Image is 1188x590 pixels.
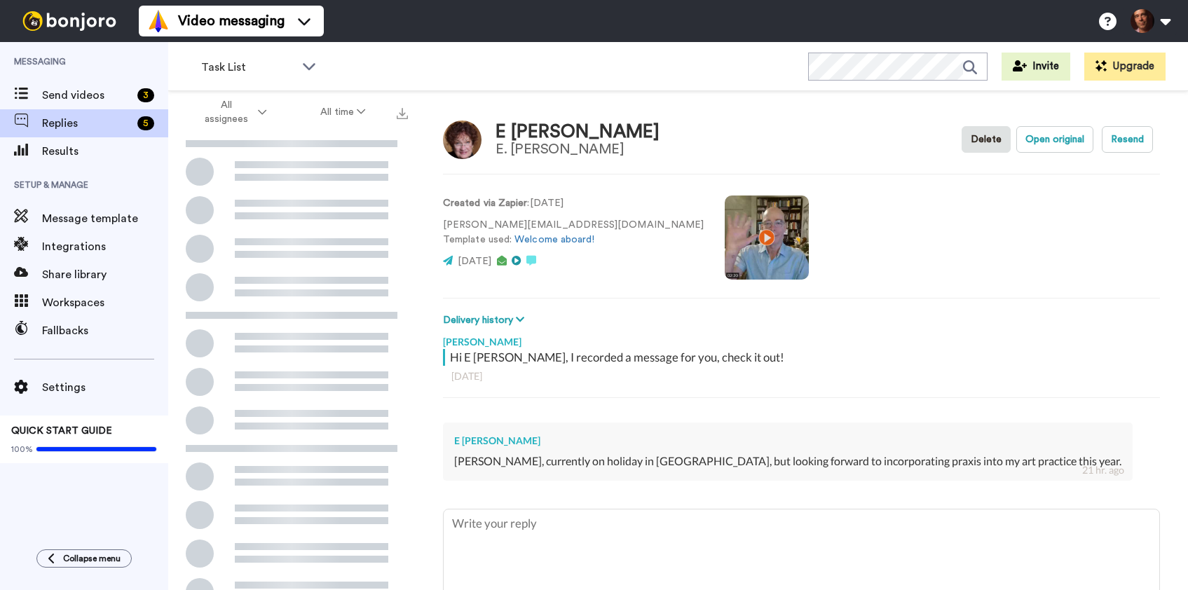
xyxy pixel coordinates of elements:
[443,313,528,328] button: Delivery history
[443,218,704,247] p: [PERSON_NAME][EMAIL_ADDRESS][DOMAIN_NAME] Template used:
[443,328,1160,349] div: [PERSON_NAME]
[42,115,132,132] span: Replies
[1016,126,1093,153] button: Open original
[42,266,168,283] span: Share library
[137,88,154,102] div: 3
[42,87,132,104] span: Send videos
[392,102,412,123] button: Export all results that match these filters now.
[514,235,594,245] a: Welcome aboard!
[17,11,122,31] img: bj-logo-header-white.svg
[11,444,33,455] span: 100%
[198,98,255,126] span: All assignees
[42,379,168,396] span: Settings
[1002,53,1070,81] button: Invite
[443,121,482,159] img: Image of E Alana James
[178,11,285,31] span: Video messaging
[962,126,1011,153] button: Delete
[1082,463,1124,477] div: 21 hr. ago
[36,549,132,568] button: Collapse menu
[1102,126,1153,153] button: Resend
[454,453,1121,469] div: [PERSON_NAME], currently on holiday in [GEOGRAPHIC_DATA], but looking forward to incorporating pr...
[294,100,393,125] button: All time
[11,426,112,436] span: QUICK START GUIDE
[42,294,168,311] span: Workspaces
[147,10,170,32] img: vm-color.svg
[137,116,154,130] div: 5
[454,434,1121,448] div: E [PERSON_NAME]
[171,92,294,132] button: All assignees
[397,108,408,119] img: export.svg
[458,256,491,266] span: [DATE]
[443,198,527,208] strong: Created via Zapier
[42,322,168,339] span: Fallbacks
[42,238,168,255] span: Integrations
[201,59,295,76] span: Task List
[42,143,168,160] span: Results
[63,553,121,564] span: Collapse menu
[496,122,660,142] div: E [PERSON_NAME]
[496,142,660,157] div: E. [PERSON_NAME]
[443,196,704,211] p: : [DATE]
[42,210,168,227] span: Message template
[451,369,1152,383] div: [DATE]
[1084,53,1166,81] button: Upgrade
[450,349,1156,366] div: Hi E [PERSON_NAME], I recorded a message for you, check it out!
